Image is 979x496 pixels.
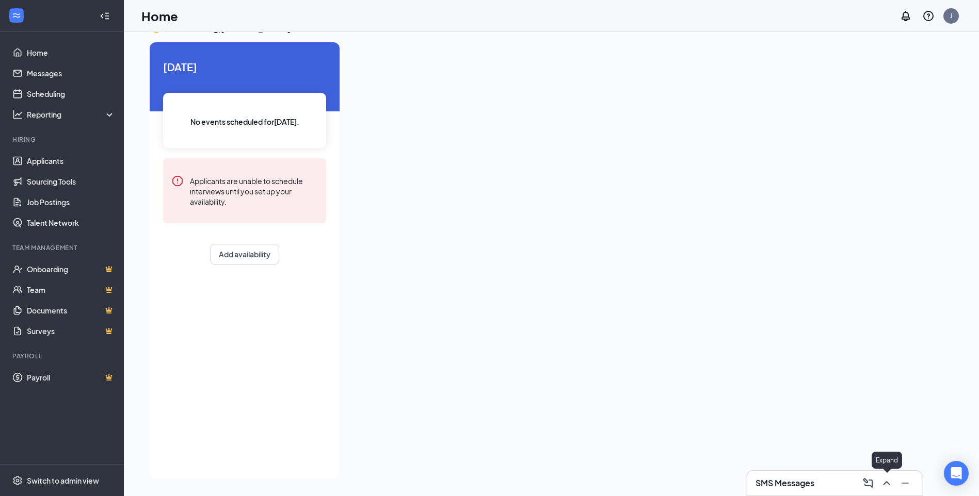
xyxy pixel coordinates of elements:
[163,59,326,75] span: [DATE]
[872,452,902,469] div: Expand
[27,475,99,486] div: Switch to admin view
[27,171,115,192] a: Sourcing Tools
[12,243,113,252] div: Team Management
[27,84,115,104] a: Scheduling
[12,475,23,486] svg: Settings
[27,367,115,388] a: PayrollCrown
[880,477,893,489] svg: ChevronUp
[27,279,115,300] a: TeamCrown
[12,109,23,120] svg: Analysis
[27,42,115,63] a: Home
[900,10,912,22] svg: Notifications
[141,7,178,25] h1: Home
[756,477,814,489] h3: SMS Messages
[11,10,22,21] svg: WorkstreamLogo
[27,259,115,279] a: OnboardingCrown
[27,109,116,120] div: Reporting
[171,175,184,187] svg: Error
[922,10,935,22] svg: QuestionInfo
[862,477,874,489] svg: ComposeMessage
[27,300,115,321] a: DocumentsCrown
[944,461,969,486] div: Open Intercom Messenger
[190,116,299,127] span: No events scheduled for [DATE] .
[27,212,115,233] a: Talent Network
[210,244,279,264] button: Add availability
[899,477,911,489] svg: Minimize
[190,175,318,207] div: Applicants are unable to schedule interviews until you set up your availability.
[878,475,895,491] button: ChevronUp
[12,352,113,360] div: Payroll
[27,192,115,212] a: Job Postings
[897,475,913,491] button: Minimize
[860,475,876,491] button: ComposeMessage
[27,63,115,84] a: Messages
[950,11,953,20] div: J
[100,11,110,21] svg: Collapse
[27,151,115,171] a: Applicants
[12,135,113,144] div: Hiring
[27,321,115,341] a: SurveysCrown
